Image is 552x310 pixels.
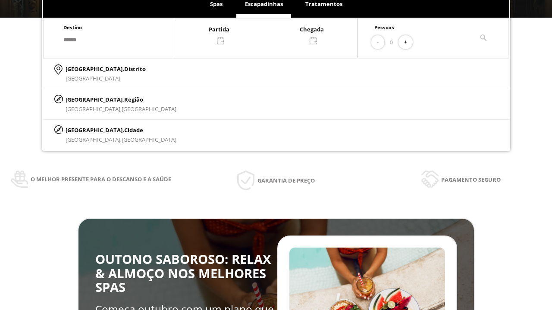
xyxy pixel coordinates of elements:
[124,96,143,103] span: Região
[66,95,176,104] p: [GEOGRAPHIC_DATA],
[63,24,82,31] span: Destino
[66,136,122,143] span: [GEOGRAPHIC_DATA],
[374,24,394,31] span: Pessoas
[66,64,146,74] p: [GEOGRAPHIC_DATA],
[371,35,384,50] button: -
[31,174,171,184] span: O melhor presente para o descanso e a saúde
[66,74,120,82] span: [GEOGRAPHIC_DATA]
[122,105,176,113] span: [GEOGRAPHIC_DATA]
[124,126,143,134] span: Cidade
[66,105,122,113] span: [GEOGRAPHIC_DATA],
[124,65,146,73] span: Distrito
[390,37,393,47] span: 0
[66,125,176,135] p: [GEOGRAPHIC_DATA],
[257,176,315,185] span: Garantia de preço
[441,175,501,184] span: Pagamento seguro
[122,136,176,143] span: [GEOGRAPHIC_DATA]
[398,35,413,50] button: +
[95,251,271,296] span: OUTONO SABOROSO: RELAX & ALMOÇO NOS MELHORES SPAS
